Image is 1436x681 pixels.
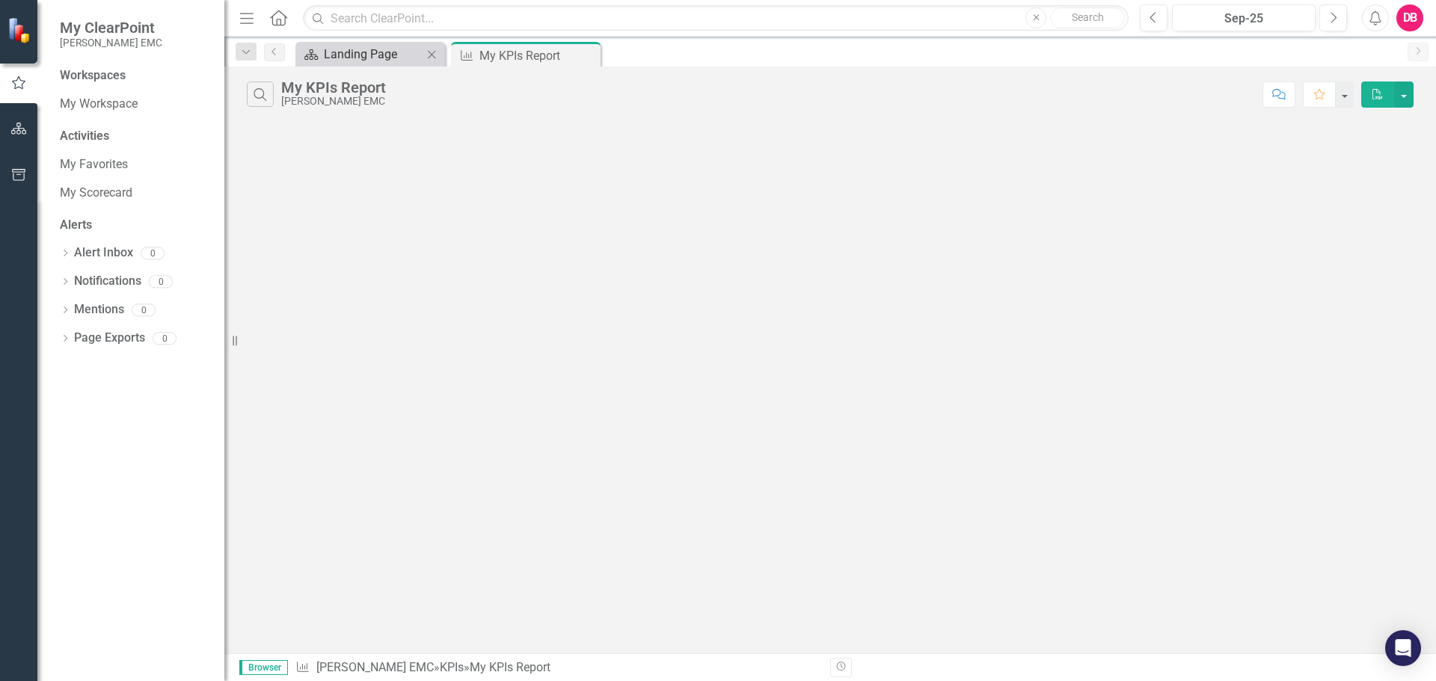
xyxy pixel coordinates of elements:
[324,45,423,64] div: Landing Page
[281,79,386,96] div: My KPIs Report
[470,660,550,674] div: My KPIs Report
[60,37,162,49] small: [PERSON_NAME] EMC
[60,217,209,234] div: Alerts
[7,17,34,43] img: ClearPoint Strategy
[60,96,209,113] a: My Workspace
[1385,630,1421,666] div: Open Intercom Messenger
[74,330,145,347] a: Page Exports
[303,5,1129,31] input: Search ClearPoint...
[440,660,464,674] a: KPIs
[74,244,133,262] a: Alert Inbox
[1396,4,1423,31] button: DB
[132,303,156,316] div: 0
[74,301,124,318] a: Mentions
[316,660,434,674] a: [PERSON_NAME] EMC
[1050,7,1125,28] button: Search
[149,275,173,288] div: 0
[1177,10,1310,28] div: Sep-25
[141,247,165,259] div: 0
[1072,11,1104,23] span: Search
[60,128,209,145] div: Activities
[1172,4,1316,31] button: Sep-25
[60,19,162,37] span: My ClearPoint
[239,660,288,675] span: Browser
[479,46,597,65] div: My KPIs Report
[153,332,177,345] div: 0
[60,185,209,202] a: My Scorecard
[60,67,126,84] div: Workspaces
[60,156,209,173] a: My Favorites
[74,273,141,290] a: Notifications
[295,659,819,677] div: » »
[299,45,423,64] a: Landing Page
[281,96,386,107] div: [PERSON_NAME] EMC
